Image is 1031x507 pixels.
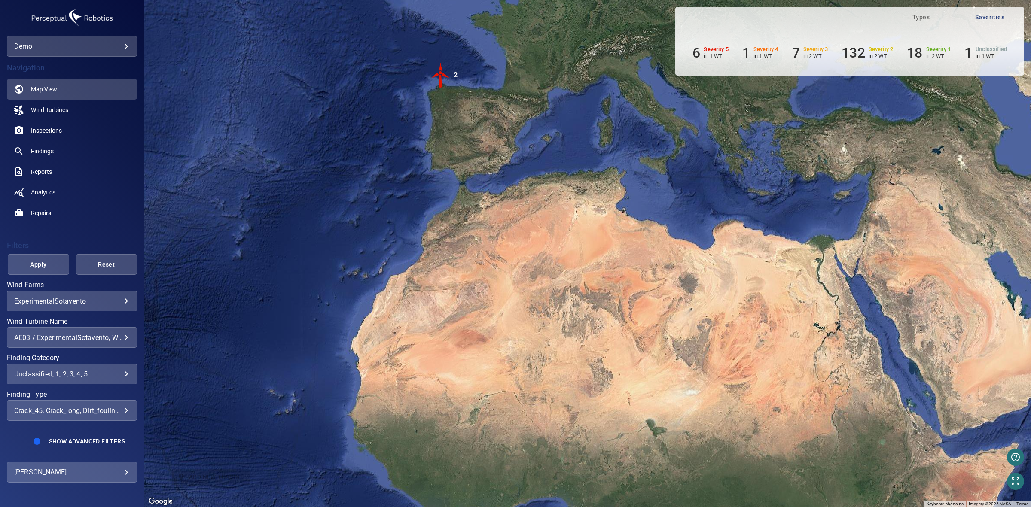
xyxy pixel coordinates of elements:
h6: 132 [842,45,865,61]
div: ExperimentalSotavento [14,297,130,305]
li: Severity Unclassified [964,45,1007,61]
h6: 1 [742,45,750,61]
img: Google [146,496,175,507]
button: Reset [76,254,137,275]
span: Findings [31,147,54,155]
span: Reset [87,259,126,270]
div: Finding Type [7,400,137,421]
h6: 1 [964,45,972,61]
img: demo-logo [29,7,115,29]
li: Severity 5 [692,45,729,61]
p: in 2 WT [926,53,951,59]
div: AE03 / ExperimentalSotavento, WTG-14 / ExperimentalSotavento [14,334,130,342]
a: Open this area in Google Maps (opens a new window) [146,496,175,507]
a: map active [7,79,137,100]
p: in 2 WT [803,53,828,59]
h6: Unclassified [976,46,1007,52]
a: inspections noActive [7,120,137,141]
div: unclassified, 1, 2, 3, 4, 5 [14,370,130,378]
h6: Severity 2 [869,46,894,52]
div: [PERSON_NAME] [14,465,130,479]
h6: 6 [692,45,700,61]
span: Map View [31,85,57,94]
li: Severity 4 [742,45,778,61]
label: Finding Category [7,355,137,361]
a: findings noActive [7,141,137,161]
img: windFarmIconCat5.svg [428,62,454,88]
a: repairs noActive [7,203,137,223]
h4: Navigation [7,64,137,72]
h6: Severity 4 [753,46,778,52]
span: Reports [31,167,52,176]
button: Apply [8,254,69,275]
span: Severities [961,12,1019,23]
span: Inspections [31,126,62,135]
label: Finding Type [7,391,137,398]
li: Severity 2 [842,45,893,61]
span: Analytics [31,188,55,197]
p: in 1 WT [753,53,778,59]
label: Wind Turbine Name [7,318,137,325]
a: windturbines noActive [7,100,137,120]
div: Finding Category [7,364,137,384]
h6: 7 [792,45,800,61]
gmp-advanced-marker: 2 [428,62,454,89]
div: Wind Turbine Name [7,327,137,348]
label: Wind Farms [7,282,137,288]
a: Terms [1016,501,1028,506]
span: Types [892,12,950,23]
h6: Severity 3 [803,46,828,52]
p: in 1 WT [976,53,1007,59]
p: in 2 WT [869,53,894,59]
button: Keyboard shortcuts [927,501,964,507]
h4: Filters [7,241,137,250]
span: Wind Turbines [31,106,68,114]
div: demo [14,39,130,53]
a: analytics noActive [7,182,137,203]
h6: 18 [907,45,922,61]
h6: Severity 1 [926,46,951,52]
span: Apply [18,259,58,270]
h6: Severity 5 [704,46,729,52]
li: Severity 3 [792,45,828,61]
div: Wind Farms [7,291,137,311]
a: reports noActive [7,161,137,182]
div: demo [7,36,137,57]
button: Show Advanced Filters [44,434,130,448]
span: Imagery ©2025 NASA [969,501,1011,506]
div: 2 [454,62,458,88]
span: Show Advanced Filters [49,438,125,445]
span: Repairs [31,209,51,217]
li: Severity 1 [907,45,951,61]
div: crack_45, crack_long, dirt_fouling, erosion, peeling, pitting [14,407,130,415]
p: in 1 WT [704,53,729,59]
